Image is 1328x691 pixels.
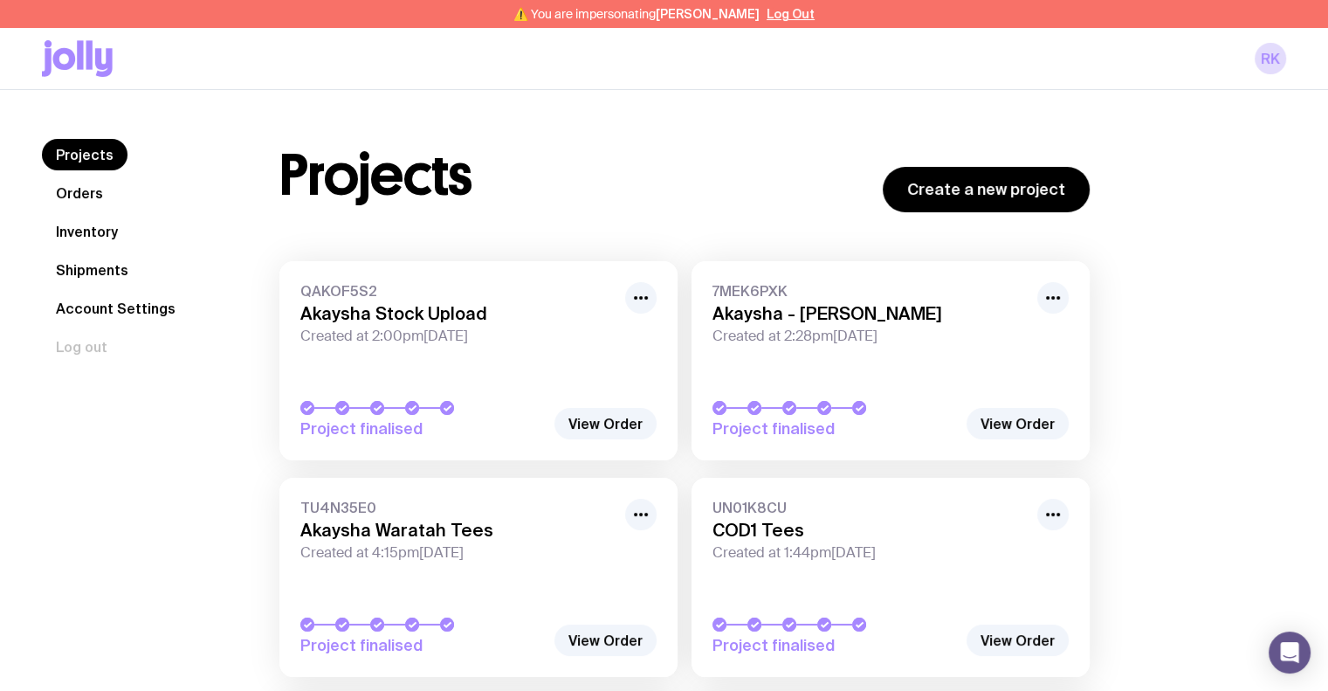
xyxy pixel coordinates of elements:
a: Orders [42,177,117,209]
span: [PERSON_NAME] [656,7,760,21]
a: TU4N35E0Akaysha Waratah TeesCreated at 4:15pm[DATE]Project finalised [279,478,678,677]
span: Project finalised [712,418,957,439]
a: RK [1255,43,1286,74]
h3: COD1 Tees [712,520,1027,541]
a: Shipments [42,254,142,286]
a: View Order [554,408,657,439]
span: UN01K8CU [712,499,1027,516]
span: QAKOF5S2 [300,282,615,300]
span: Project finalised [712,635,957,656]
a: Create a new project [883,167,1090,212]
span: TU4N35E0 [300,499,615,516]
h3: Akaysha - [PERSON_NAME] [712,303,1027,324]
span: Created at 2:28pm[DATE] [712,328,1027,345]
button: Log Out [767,7,815,21]
a: QAKOF5S2Akaysha Stock UploadCreated at 2:00pm[DATE]Project finalised [279,261,678,460]
span: ⚠️ You are impersonating [513,7,760,21]
a: View Order [554,625,657,656]
span: Project finalised [300,418,545,439]
a: UN01K8CUCOD1 TeesCreated at 1:44pm[DATE]Project finalised [692,478,1090,677]
a: View Order [967,625,1069,656]
a: Inventory [42,216,132,247]
span: 7MEK6PXK [712,282,1027,300]
h3: Akaysha Stock Upload [300,303,615,324]
a: 7MEK6PXKAkaysha - [PERSON_NAME]Created at 2:28pm[DATE]Project finalised [692,261,1090,460]
a: Account Settings [42,293,189,324]
a: Projects [42,139,127,170]
span: Project finalised [300,635,545,656]
h3: Akaysha Waratah Tees [300,520,615,541]
h1: Projects [279,148,472,204]
span: Created at 1:44pm[DATE] [712,544,1027,562]
div: Open Intercom Messenger [1269,632,1311,674]
span: Created at 2:00pm[DATE] [300,328,615,345]
button: Log out [42,331,121,363]
span: Created at 4:15pm[DATE] [300,544,615,562]
a: View Order [967,408,1069,439]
